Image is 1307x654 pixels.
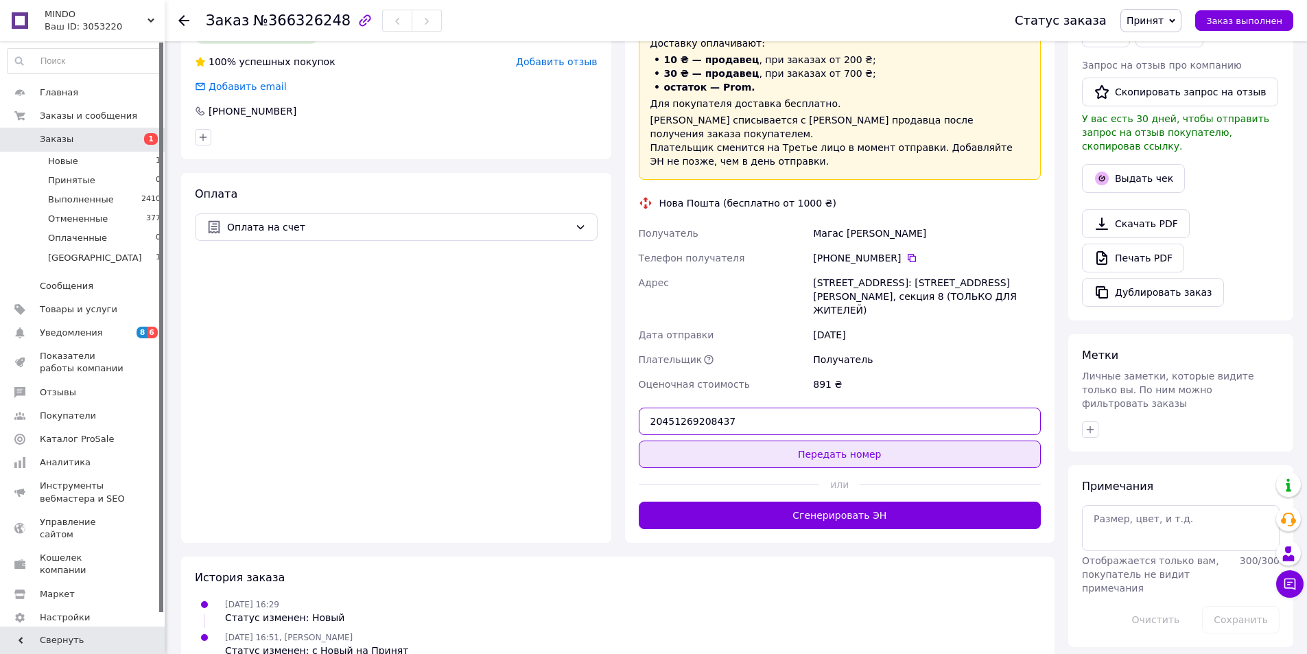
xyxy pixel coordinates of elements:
[253,12,351,29] span: №366326248
[146,213,161,225] span: 377
[810,323,1044,347] div: [DATE]
[639,408,1041,435] input: Номер экспресс-накладной
[137,327,148,338] span: 8
[1082,78,1278,106] button: Скопировать запрос на отзыв
[1206,16,1282,26] span: Заказ выполнен
[650,113,1030,168] div: [PERSON_NAME] списывается с [PERSON_NAME] продавца после получения заказа покупателем. Плательщик...
[1240,555,1280,566] span: 300 / 300
[48,194,114,206] span: Выполненные
[40,110,137,122] span: Заказы и сообщения
[156,232,161,244] span: 0
[40,133,73,145] span: Заказы
[1082,278,1224,307] button: Дублировать заказ
[1082,164,1185,193] button: Выдать чек
[639,502,1041,529] button: Сгенерировать ЭН
[141,194,161,206] span: 2410
[48,174,95,187] span: Принятые
[810,372,1044,397] div: 891 ₴
[147,327,158,338] span: 6
[209,56,236,67] span: 100%
[156,252,161,264] span: 1
[195,187,237,200] span: Оплата
[40,327,102,339] span: Уведомления
[48,232,107,244] span: Оплаченные
[193,80,288,93] div: Добавить email
[207,80,288,93] div: Добавить email
[40,456,91,469] span: Аналитика
[639,329,714,340] span: Дата отправки
[144,133,158,145] span: 1
[1195,10,1293,31] button: Заказ выполнен
[650,67,1030,80] li: , при заказах от 700 ₴;
[664,54,760,65] span: 10 ₴ — продавец
[639,277,669,288] span: Адрес
[40,303,117,316] span: Товары и услуги
[40,280,93,292] span: Сообщения
[810,347,1044,372] div: Получатель
[227,220,569,235] span: Оплата на счет
[45,21,165,33] div: Ваш ID: 3053220
[650,36,1030,50] div: Доставку оплачивают:
[40,480,127,504] span: Инструменты вебмастера и SEO
[650,53,1030,67] li: , при заказах от 200 ₴;
[650,97,1030,110] div: Для покупателя доставка бесплатно.
[1276,570,1304,598] button: Чат с покупателем
[1082,480,1153,493] span: Примечания
[1082,209,1190,238] a: Скачать PDF
[225,600,279,609] span: [DATE] 16:29
[656,196,840,210] div: Нова Пошта (бесплатно от 1000 ₴)
[639,441,1041,468] button: Передать номер
[40,86,78,99] span: Главная
[206,12,249,29] span: Заказ
[1082,244,1184,272] a: Печать PDF
[516,56,597,67] span: Добавить отзыв
[40,410,96,422] span: Покупатели
[1082,349,1118,362] span: Метки
[156,174,161,187] span: 0
[48,155,78,167] span: Новые
[1127,15,1164,26] span: Принят
[225,633,353,642] span: [DATE] 16:51, [PERSON_NAME]
[664,82,755,93] span: остаток — Prom.
[178,14,189,27] div: Вернуться назад
[40,516,127,541] span: Управление сайтом
[45,8,148,21] span: MINDO
[639,379,751,390] span: Оценочная стоимость
[40,611,90,624] span: Настройки
[195,571,285,584] span: История заказа
[1015,14,1107,27] div: Статус заказа
[1082,60,1242,71] span: Запрос на отзыв про компанию
[48,213,108,225] span: Отмененные
[40,350,127,375] span: Показатели работы компании
[639,354,703,365] span: Плательщик
[810,221,1044,246] div: Магас [PERSON_NAME]
[1082,555,1219,594] span: Отображается только вам, покупатель не видит примечания
[810,270,1044,323] div: [STREET_ADDRESS]: [STREET_ADDRESS][PERSON_NAME], секция 8 (ТОЛЬКО ДЛЯ ЖИТЕЛЕЙ)
[813,251,1041,265] div: [PHONE_NUMBER]
[1082,113,1269,152] span: У вас есть 30 дней, чтобы отправить запрос на отзыв покупателю, скопировав ссылку.
[40,588,75,600] span: Маркет
[819,478,860,491] span: или
[48,252,142,264] span: [GEOGRAPHIC_DATA]
[195,55,335,69] div: успешных покупок
[207,104,298,118] div: [PHONE_NUMBER]
[156,155,161,167] span: 1
[40,433,114,445] span: Каталог ProSale
[40,552,127,576] span: Кошелек компании
[8,49,161,73] input: Поиск
[639,253,745,264] span: Телефон получателя
[1082,371,1254,409] span: Личные заметки, которые видите только вы. По ним можно фильтровать заказы
[639,228,698,239] span: Получатель
[225,611,344,624] div: Статус изменен: Новый
[664,68,760,79] span: 30 ₴ — продавец
[40,386,76,399] span: Отзывы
